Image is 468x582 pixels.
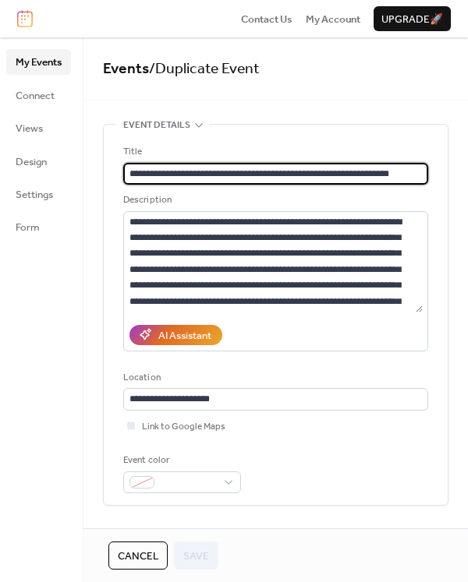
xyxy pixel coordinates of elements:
div: Location [123,370,425,386]
div: Title [123,144,425,160]
span: My Events [16,55,62,70]
button: AI Assistant [129,325,222,345]
span: Views [16,121,43,136]
div: AI Assistant [158,328,211,344]
span: Contact Us [241,12,292,27]
a: Form [6,214,71,239]
button: Upgrade🚀 [374,6,451,31]
span: Settings [16,187,53,203]
a: Events [103,55,149,83]
span: Date and time [123,524,190,540]
span: Link to Google Maps [142,419,225,435]
div: Event color [123,453,238,468]
a: My Events [6,49,71,74]
span: Event details [123,118,190,133]
a: My Account [306,11,360,26]
a: Views [6,115,71,140]
button: Cancel [108,541,168,570]
span: Cancel [118,548,158,564]
a: Design [6,149,71,174]
a: Settings [6,182,71,206]
img: logo [17,10,33,27]
a: Connect [6,83,71,108]
span: Form [16,220,40,235]
a: Contact Us [241,11,292,26]
span: Design [16,154,47,170]
div: Description [123,192,425,208]
span: My Account [306,12,360,27]
span: Connect [16,88,55,104]
span: / Duplicate Event [149,55,260,83]
span: Upgrade 🚀 [381,12,443,27]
